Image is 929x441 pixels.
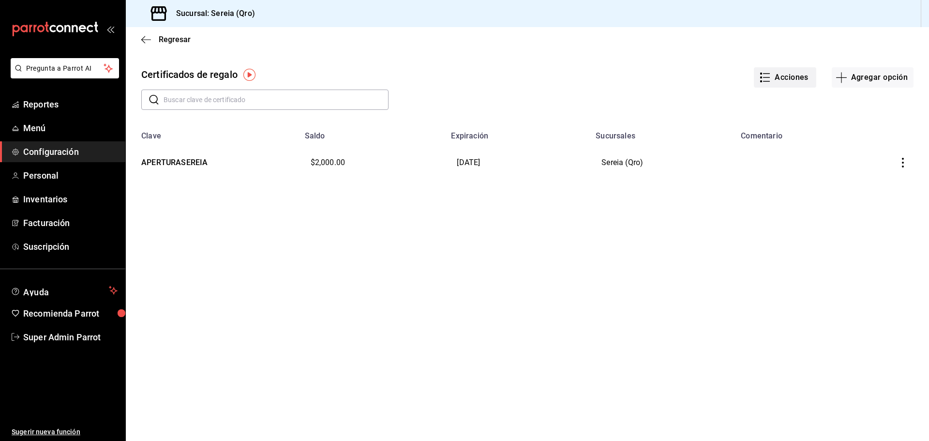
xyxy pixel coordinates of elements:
button: Regresar [141,35,191,44]
div: Certificados de regalo [141,67,238,82]
a: Pregunta a Parrot AI [7,70,119,80]
span: Sugerir nueva función [12,427,118,437]
span: Menú [23,122,118,135]
span: Configuración [23,145,118,158]
span: Facturación [23,216,118,229]
td: [DATE] [445,140,590,185]
span: Reportes [23,98,118,111]
button: Acciones [754,67,816,88]
th: Expiración [445,125,590,140]
th: Saldo [299,125,446,140]
span: Pregunta a Parrot AI [26,63,104,74]
td: Sereia (Qro) [590,140,735,185]
span: Super Admin Parrot [23,331,118,344]
span: Regresar [159,35,191,44]
input: Buscar clave de certificado [164,90,389,109]
td: APERTURASEREIA [126,140,299,185]
th: Sucursales [590,125,735,140]
button: Agregar opción [832,67,914,88]
button: Pregunta a Parrot AI [11,58,119,78]
th: Clave [126,125,299,140]
span: Recomienda Parrot [23,307,118,320]
span: Ayuda [23,285,105,296]
span: Suscripción [23,240,118,253]
td: $2,000.00 [299,140,446,185]
th: Comentario [735,125,881,140]
img: Tooltip marker [243,69,255,81]
button: open_drawer_menu [106,25,114,33]
span: Personal [23,169,118,182]
h3: Sucursal: Sereia (Qro) [168,8,255,19]
span: Inventarios [23,193,118,206]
